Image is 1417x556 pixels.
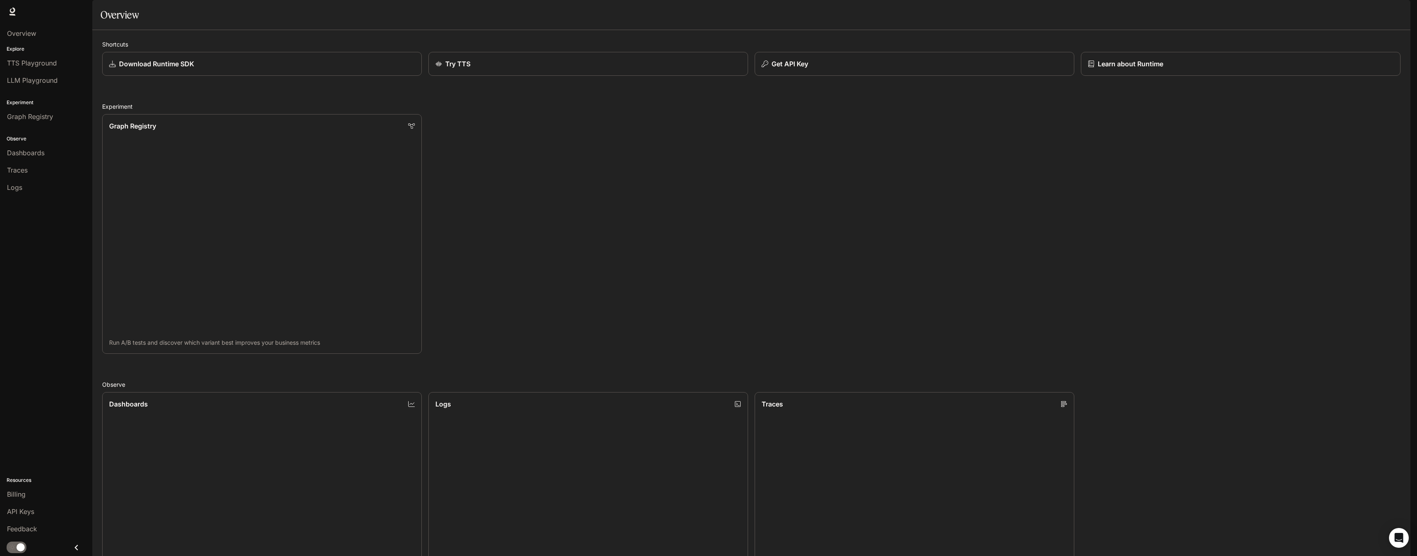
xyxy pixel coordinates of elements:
p: Dashboards [109,399,148,409]
p: Traces [762,399,783,409]
a: Graph RegistryRun A/B tests and discover which variant best improves your business metrics [102,114,422,354]
p: Learn about Runtime [1098,59,1163,69]
h2: Experiment [102,102,1401,111]
a: Learn about Runtime [1081,52,1401,76]
p: Graph Registry [109,121,156,131]
h1: Overview [101,7,139,23]
p: Get API Key [772,59,808,69]
a: Download Runtime SDK [102,52,422,76]
h2: Observe [102,380,1401,389]
div: Open Intercom Messenger [1389,528,1409,548]
a: Try TTS [428,52,748,76]
p: Run A/B tests and discover which variant best improves your business metrics [109,339,415,347]
h2: Shortcuts [102,40,1401,49]
p: Download Runtime SDK [119,59,194,69]
p: Logs [435,399,451,409]
button: Get API Key [755,52,1074,76]
p: Try TTS [445,59,470,69]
